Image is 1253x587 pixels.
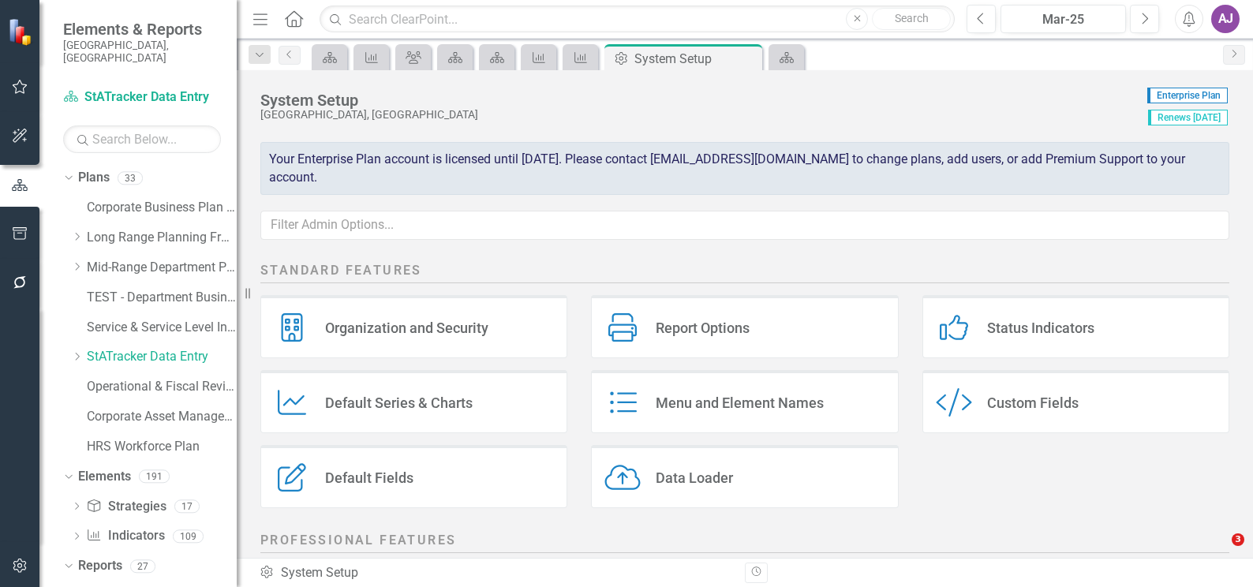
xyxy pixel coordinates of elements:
span: Elements & Reports [63,20,221,39]
span: 3 [1232,533,1244,546]
input: Search ClearPoint... [320,6,955,33]
div: 109 [173,529,204,543]
div: System Setup [634,49,758,69]
a: StATracker Data Entry [87,348,237,366]
a: Long Range Planning Framework [87,229,237,247]
a: TEST - Department Business Plan [87,289,237,307]
a: Reports [78,557,122,575]
div: System Setup [260,92,1139,109]
div: System Setup [259,564,733,582]
a: Corporate Asset Management Plan [87,408,237,426]
span: Search [895,12,929,24]
div: 17 [174,499,200,513]
span: Enterprise Plan [1147,88,1228,103]
div: 27 [130,559,155,573]
button: Search [872,8,951,30]
button: Mar-25 [1001,5,1126,33]
div: Your Enterprise Plan account is licensed until [DATE]. Please contact [EMAIL_ADDRESS][DOMAIN_NAME... [260,142,1229,196]
a: Plans [78,169,110,187]
a: StATracker Data Entry [63,88,221,107]
div: Custom Fields [987,394,1079,412]
div: 191 [139,469,170,483]
a: Elements [78,468,131,486]
a: Mid-Range Department Plans [87,259,237,277]
a: Indicators [86,527,164,545]
div: Mar-25 [1006,10,1120,29]
a: HRS Workforce Plan [87,438,237,456]
a: Corporate Business Plan ([DATE]-[DATE]) [87,199,237,217]
iframe: Intercom live chat [1199,533,1237,571]
h2: Professional Features [260,532,1229,553]
input: Filter Admin Options... [260,211,1229,240]
div: Menu and Element Names [656,394,824,412]
a: Operational & Fiscal Review [87,378,237,396]
div: 33 [118,171,143,185]
span: Renews [DATE] [1148,110,1228,125]
small: [GEOGRAPHIC_DATA], [GEOGRAPHIC_DATA] [63,39,221,65]
div: Organization and Security [325,319,488,337]
button: AJ [1211,5,1240,33]
div: Default Fields [325,469,413,487]
div: Default Series & Charts [325,394,473,412]
div: Status Indicators [987,319,1094,337]
a: Strategies [86,498,166,516]
div: Report Options [656,319,750,337]
div: Data Loader [656,469,733,487]
a: Service & Service Level Inventory [87,319,237,337]
input: Search Below... [63,125,221,153]
img: ClearPoint Strategy [8,18,36,46]
div: [GEOGRAPHIC_DATA], [GEOGRAPHIC_DATA] [260,109,1139,121]
h2: Standard Features [260,262,1229,283]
